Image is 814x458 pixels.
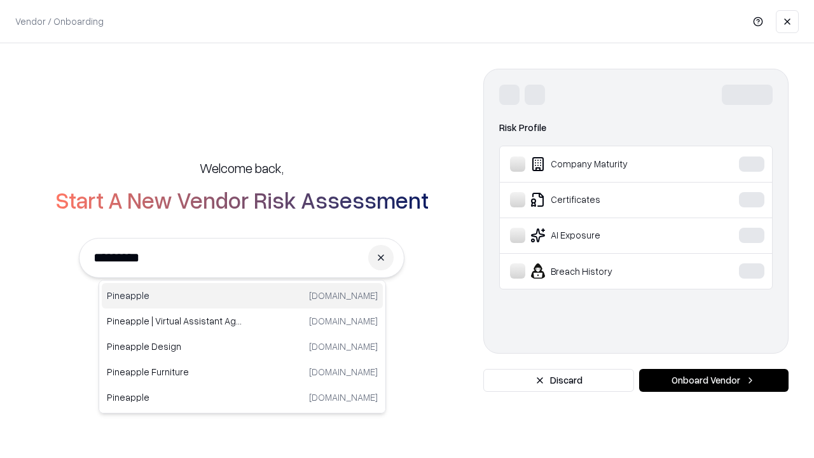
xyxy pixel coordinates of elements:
[107,391,242,404] p: Pineapple
[309,314,378,328] p: [DOMAIN_NAME]
[55,187,429,212] h2: Start A New Vendor Risk Assessment
[309,391,378,404] p: [DOMAIN_NAME]
[510,192,700,207] div: Certificates
[107,365,242,378] p: Pineapple Furniture
[309,340,378,353] p: [DOMAIN_NAME]
[200,159,284,177] h5: Welcome back,
[99,280,386,413] div: Suggestions
[510,228,700,243] div: AI Exposure
[107,289,242,302] p: Pineapple
[483,369,634,392] button: Discard
[107,314,242,328] p: Pineapple | Virtual Assistant Agency
[639,369,789,392] button: Onboard Vendor
[499,120,773,135] div: Risk Profile
[309,289,378,302] p: [DOMAIN_NAME]
[309,365,378,378] p: [DOMAIN_NAME]
[510,263,700,279] div: Breach History
[107,340,242,353] p: Pineapple Design
[15,15,104,28] p: Vendor / Onboarding
[510,156,700,172] div: Company Maturity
